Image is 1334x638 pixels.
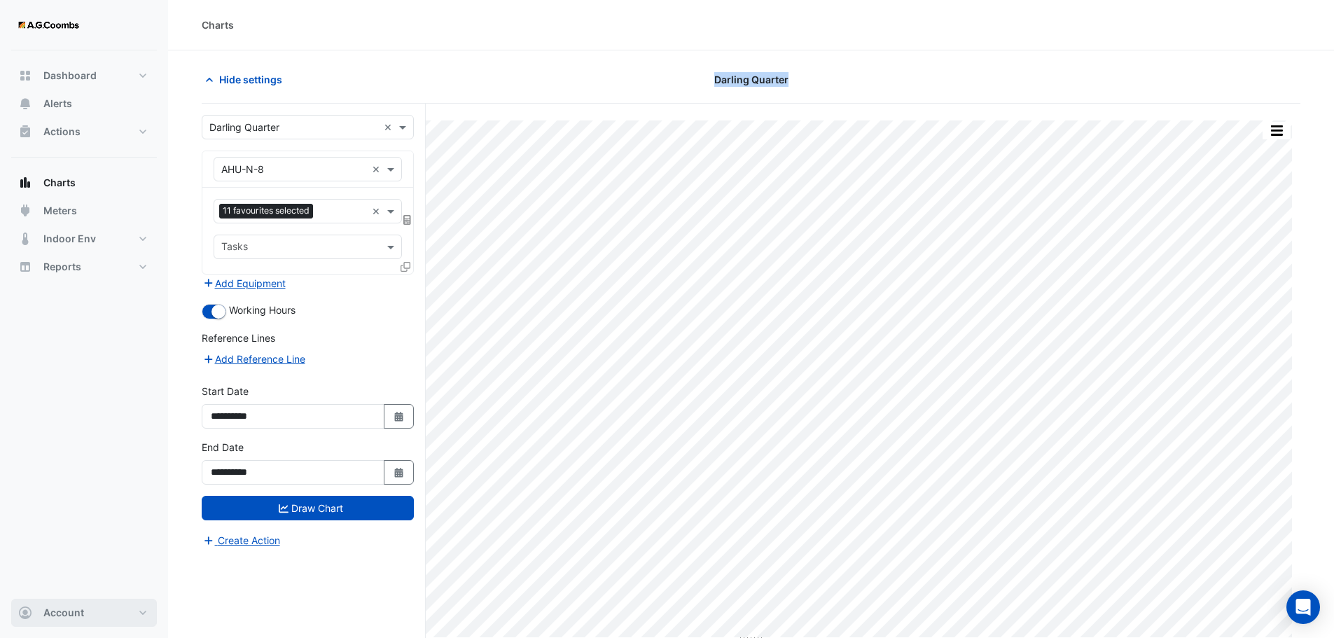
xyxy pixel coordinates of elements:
[18,125,32,139] app-icon: Actions
[11,118,157,146] button: Actions
[43,204,77,218] span: Meters
[11,62,157,90] button: Dashboard
[202,440,244,455] label: End Date
[18,232,32,246] app-icon: Indoor Env
[1263,122,1291,139] button: More Options
[202,275,286,291] button: Add Equipment
[43,125,81,139] span: Actions
[202,384,249,398] label: Start Date
[11,197,157,225] button: Meters
[202,496,414,520] button: Draw Chart
[229,304,296,316] span: Working Hours
[202,351,306,367] button: Add Reference Line
[18,69,32,83] app-icon: Dashboard
[393,466,405,478] fa-icon: Select Date
[43,97,72,111] span: Alerts
[202,532,281,548] button: Create Action
[401,261,410,272] span: Clone Favourites and Tasks from this Equipment to other Equipment
[43,260,81,274] span: Reports
[202,67,291,92] button: Hide settings
[384,120,396,134] span: Clear
[219,72,282,87] span: Hide settings
[11,253,157,281] button: Reports
[372,204,384,219] span: Clear
[219,239,248,257] div: Tasks
[372,162,384,176] span: Clear
[219,204,313,218] span: 11 favourites selected
[401,214,414,226] span: Choose Function
[43,176,76,190] span: Charts
[202,331,275,345] label: Reference Lines
[11,169,157,197] button: Charts
[11,90,157,118] button: Alerts
[11,599,157,627] button: Account
[43,232,96,246] span: Indoor Env
[202,18,234,32] div: Charts
[43,69,97,83] span: Dashboard
[1286,590,1320,624] div: Open Intercom Messenger
[18,97,32,111] app-icon: Alerts
[18,260,32,274] app-icon: Reports
[18,176,32,190] app-icon: Charts
[11,225,157,253] button: Indoor Env
[17,11,80,39] img: Company Logo
[18,204,32,218] app-icon: Meters
[393,410,405,422] fa-icon: Select Date
[714,72,788,87] span: Darling Quarter
[43,606,84,620] span: Account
